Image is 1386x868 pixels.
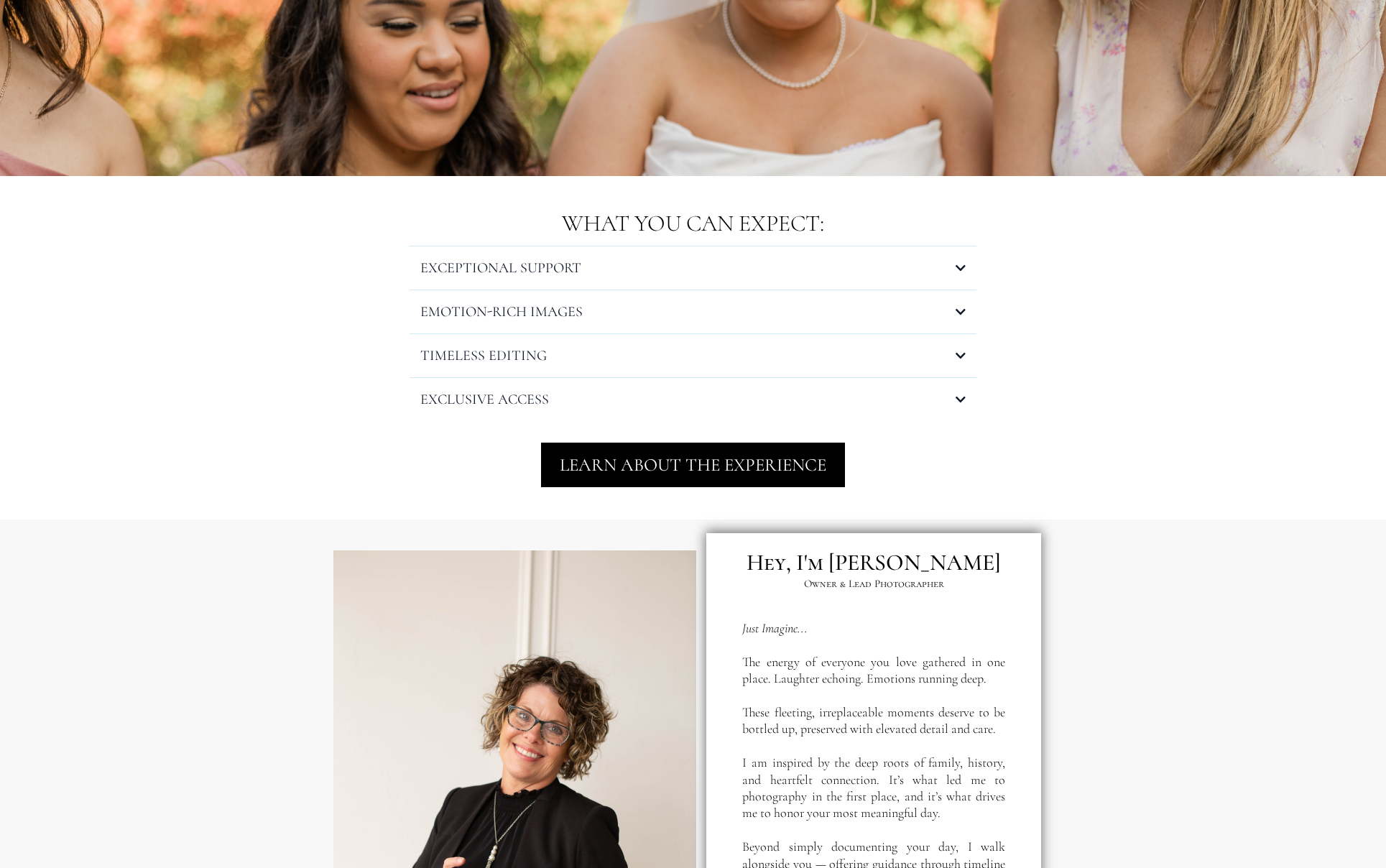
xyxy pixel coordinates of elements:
[420,345,547,366] h4: TIMELESS EDITING
[742,577,1005,591] h2: Owner & Lead Photographer
[762,620,808,636] em: Imagine...
[420,389,549,410] h4: EXCLUSIVE ACCESS
[742,704,1005,738] p: These fleeting, irreplaceable moments deserve to be bottled up, preserved with elevated detail an...
[402,208,984,239] h1: WHAT YOU CAN EXPECT:
[742,754,1005,822] p: I am inspired by the deep roots of family, history, and heartfelt connection. It’s what led me to...
[742,548,1005,578] h1: Hey, I'm [PERSON_NAME]
[742,654,1005,688] p: The energy of everyone you love gathered in one place. Laughter echoing. Emotions running deep.
[420,301,583,323] h4: EMOTION-RICH IMAGES
[420,257,581,279] h4: EXCEPTIONAL SUPPORT
[742,620,759,636] em: Just
[541,443,845,487] a: LEARN ABOUT THE EXPERIENCE
[560,454,826,476] span: LEARN ABOUT THE EXPERIENCE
